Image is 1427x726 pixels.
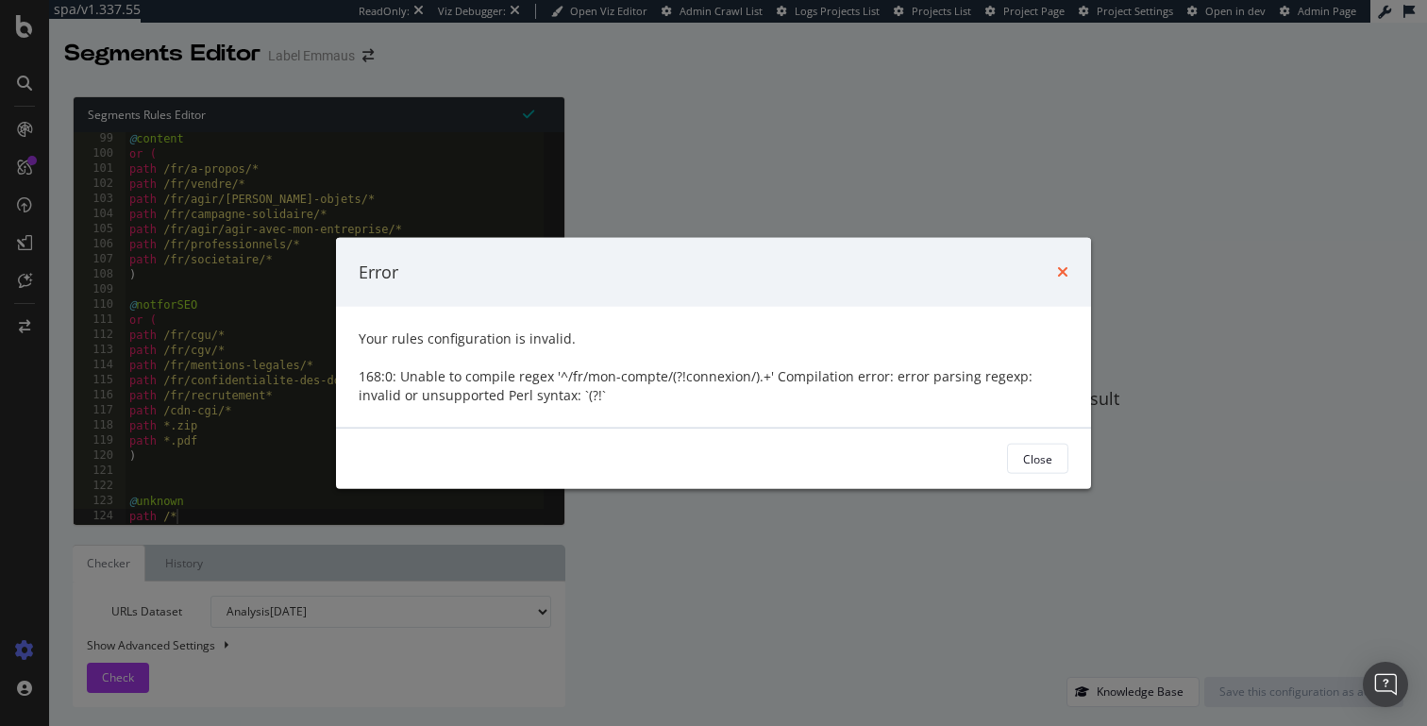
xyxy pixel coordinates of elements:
button: Close [1007,444,1068,474]
div: times [1057,260,1068,284]
div: Open Intercom Messenger [1363,662,1408,707]
div: Close [1023,450,1052,466]
div: 168:0: Unable to compile regex '^/fr/mon-compte/(?!connexion/).+' Compilation error: error parsin... [359,367,1068,405]
div: Error [359,260,398,284]
div: Your rules configuration is invalid. [359,329,1068,348]
div: modal [336,237,1091,489]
